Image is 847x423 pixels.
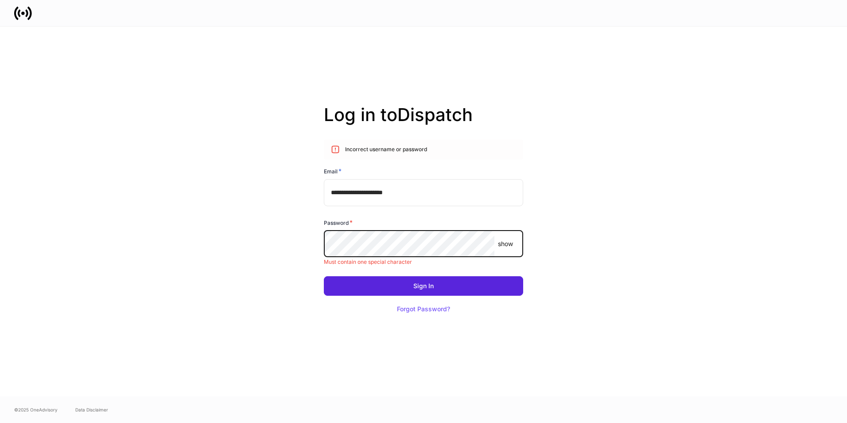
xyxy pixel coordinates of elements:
span: © 2025 OneAdvisory [14,406,58,413]
p: show [498,239,513,248]
p: Must contain one special character [324,258,523,266]
h6: Password [324,218,353,227]
button: Forgot Password? [386,299,461,319]
button: Sign In [324,276,523,296]
div: Incorrect username or password [345,142,427,157]
div: Sign In [413,283,434,289]
h6: Email [324,167,342,176]
div: Forgot Password? [397,306,450,312]
h2: Log in to Dispatch [324,104,523,140]
a: Data Disclaimer [75,406,108,413]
